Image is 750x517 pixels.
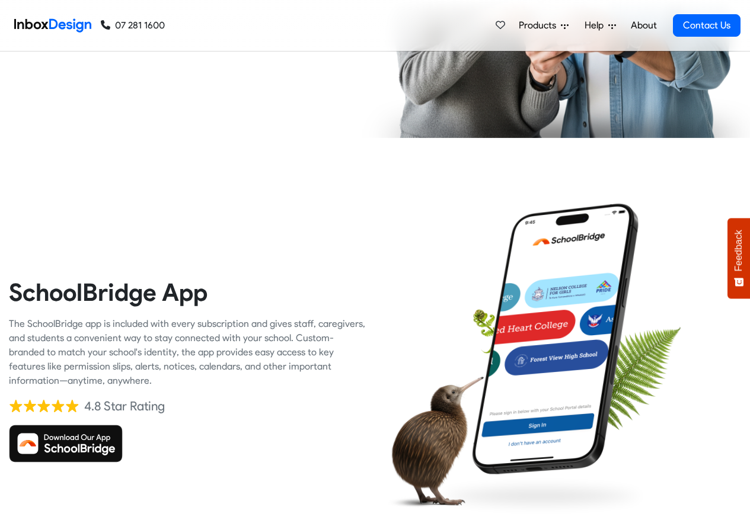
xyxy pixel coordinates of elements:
a: Contact Us [673,14,741,37]
img: kiwi_bird.png [384,377,484,513]
img: Download SchoolBridge App [9,425,123,463]
span: Feedback [733,230,744,271]
a: Help [580,14,621,37]
heading: SchoolBridge App [9,277,366,307]
span: Help [585,18,608,33]
button: Feedback - Show survey [727,218,750,298]
a: Products [514,14,573,37]
div: 4.8 Star Rating [84,397,165,415]
span: Products [519,18,561,33]
a: About [627,14,660,37]
div: The SchoolBridge app is included with every subscription and gives staff, caregivers, and student... [9,317,366,388]
img: phone.png [459,203,652,476]
a: 07 281 1600 [101,18,165,33]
